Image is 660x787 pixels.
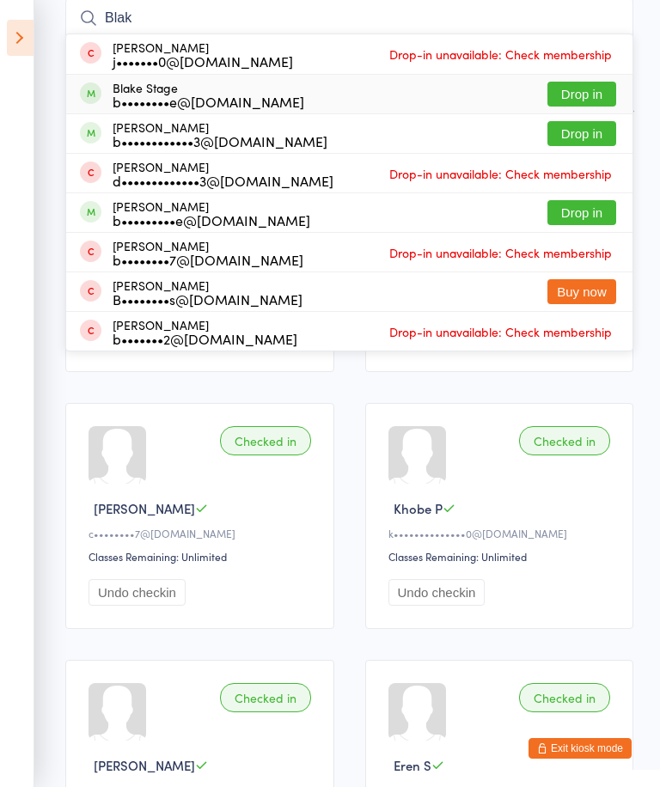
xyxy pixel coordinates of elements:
[89,526,316,540] div: c••••••••7@[DOMAIN_NAME]
[385,161,616,186] span: Drop-in unavailable: Check membership
[385,319,616,345] span: Drop-in unavailable: Check membership
[113,174,333,187] div: d•••••••••••••3@[DOMAIN_NAME]
[394,756,431,774] span: Eren S
[529,738,632,759] button: Exit kiosk mode
[113,40,293,68] div: [PERSON_NAME]
[394,499,443,517] span: Khobe P
[220,683,311,712] div: Checked in
[547,279,616,304] button: Buy now
[113,213,310,227] div: b•••••••••e@[DOMAIN_NAME]
[113,278,302,306] div: [PERSON_NAME]
[385,240,616,265] span: Drop-in unavailable: Check membership
[113,332,297,345] div: b•••••••2@[DOMAIN_NAME]
[113,120,327,148] div: [PERSON_NAME]
[94,499,195,517] span: [PERSON_NAME]
[113,292,302,306] div: B••••••••s@[DOMAIN_NAME]
[113,81,304,108] div: Blake Stage
[89,579,186,606] button: Undo checkin
[388,526,616,540] div: k••••••••••••••0@[DOMAIN_NAME]
[113,239,303,266] div: [PERSON_NAME]
[89,549,316,564] div: Classes Remaining: Unlimited
[385,41,616,67] span: Drop-in unavailable: Check membership
[220,426,311,455] div: Checked in
[547,200,616,225] button: Drop in
[94,756,195,774] span: [PERSON_NAME]
[113,134,327,148] div: b••••••••••••3@[DOMAIN_NAME]
[113,253,303,266] div: b••••••••7@[DOMAIN_NAME]
[388,579,486,606] button: Undo checkin
[113,160,333,187] div: [PERSON_NAME]
[519,426,610,455] div: Checked in
[113,95,304,108] div: b••••••••e@[DOMAIN_NAME]
[388,549,616,564] div: Classes Remaining: Unlimited
[113,199,310,227] div: [PERSON_NAME]
[113,54,293,68] div: j•••••••0@[DOMAIN_NAME]
[519,683,610,712] div: Checked in
[547,82,616,107] button: Drop in
[113,318,297,345] div: [PERSON_NAME]
[547,121,616,146] button: Drop in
